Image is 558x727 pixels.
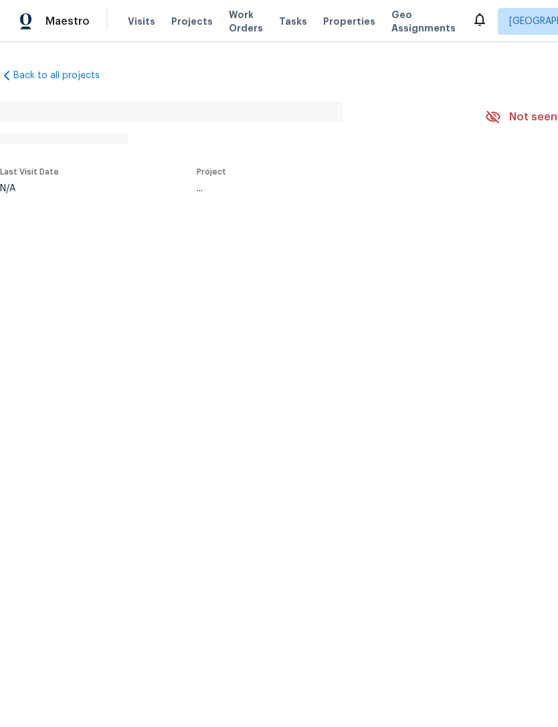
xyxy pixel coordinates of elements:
[391,8,456,35] span: Geo Assignments
[45,15,90,28] span: Maestro
[128,15,155,28] span: Visits
[279,17,307,26] span: Tasks
[171,15,213,28] span: Projects
[197,168,226,176] span: Project
[229,8,263,35] span: Work Orders
[323,15,375,28] span: Properties
[197,184,454,193] div: ...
